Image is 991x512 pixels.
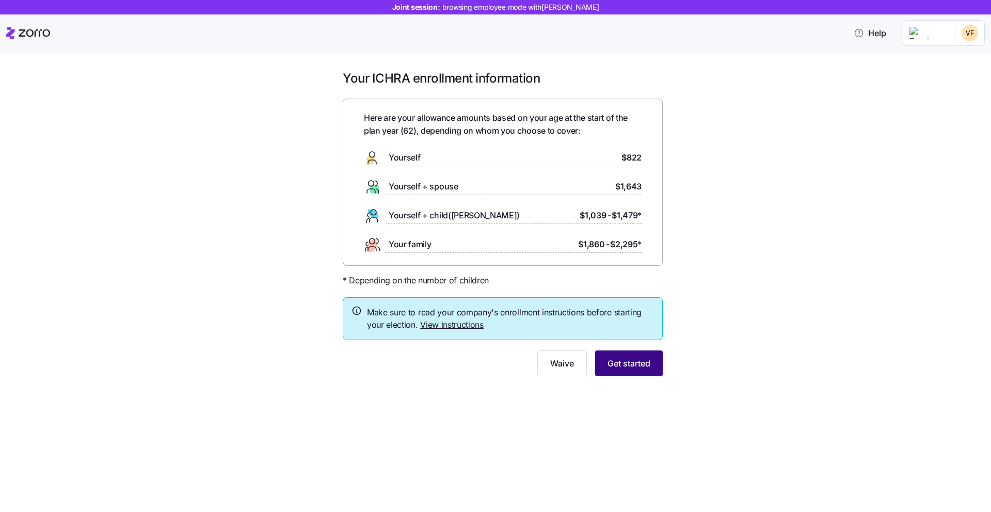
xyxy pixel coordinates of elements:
[580,209,606,222] span: $1,039
[389,209,520,222] span: Yourself + child([PERSON_NAME])
[615,180,642,193] span: $1,643
[578,238,604,251] span: $1,860
[608,357,650,370] span: Get started
[606,238,610,251] span: -
[367,306,654,332] span: Make sure to read your company's enrollment instructions before starting your election.
[389,180,458,193] span: Yourself + spouse
[420,319,484,330] a: View instructions
[343,274,489,287] span: * Depending on the number of children
[392,2,599,12] span: Joint session:
[389,151,420,164] span: Yourself
[962,25,978,41] img: b7393cbe4460f0e743e0a0cfb500b4e5
[389,238,431,251] span: Your family
[595,350,663,376] button: Get started
[537,350,587,376] button: Waive
[610,238,642,251] span: $2,295
[621,151,642,164] span: $822
[845,23,894,43] button: Help
[550,357,574,370] span: Waive
[909,27,947,39] img: Employer logo
[608,209,611,222] span: -
[854,27,886,39] span: Help
[343,70,663,86] h1: Your ICHRA enrollment information
[364,111,642,137] span: Here are your allowance amounts based on your age at the start of the plan year ( 62 ), depending...
[442,2,599,12] span: browsing employee mode with [PERSON_NAME]
[612,209,642,222] span: $1,479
